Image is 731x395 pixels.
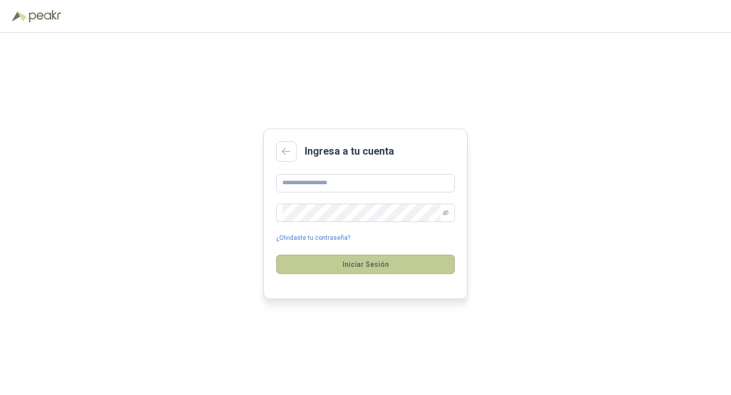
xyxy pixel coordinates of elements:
[276,255,455,274] button: Iniciar Sesión
[12,11,27,21] img: Logo
[276,233,350,243] a: ¿Olvidaste tu contraseña?
[29,10,61,22] img: Peakr
[443,210,449,216] span: eye-invisible
[305,143,394,159] h2: Ingresa a tu cuenta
